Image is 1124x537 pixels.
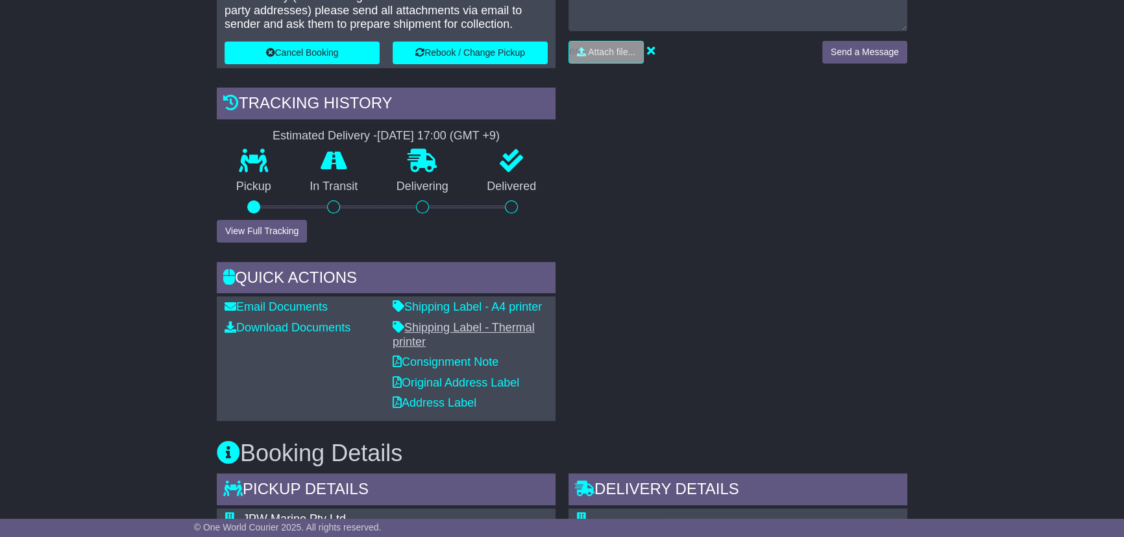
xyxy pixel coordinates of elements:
[217,180,291,194] p: Pickup
[217,220,307,243] button: View Full Tracking
[217,473,556,508] div: Pickup Details
[291,180,378,194] p: In Transit
[393,396,476,409] a: Address Label
[194,522,382,532] span: © One World Courier 2025. All rights reserved.
[568,473,907,508] div: Delivery Details
[217,88,556,123] div: Tracking history
[393,376,519,389] a: Original Address Label
[468,180,556,194] p: Delivered
[225,321,350,334] a: Download Documents
[393,42,548,64] button: Rebook / Change Pickup
[243,512,346,525] span: JPW Marine Pty Ltd
[217,440,907,466] h3: Booking Details
[393,355,498,368] a: Consignment Note
[225,42,380,64] button: Cancel Booking
[217,129,556,143] div: Estimated Delivery -
[377,129,500,143] div: [DATE] 17:00 (GMT +9)
[377,180,468,194] p: Delivering
[393,321,535,348] a: Shipping Label - Thermal printer
[217,262,556,297] div: Quick Actions
[393,300,542,313] a: Shipping Label - A4 printer
[822,41,907,64] button: Send a Message
[225,300,328,313] a: Email Documents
